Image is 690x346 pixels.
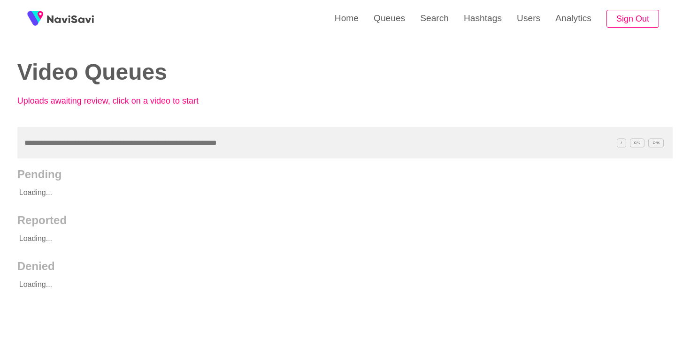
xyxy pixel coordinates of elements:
[17,273,607,296] p: Loading...
[17,260,673,273] h2: Denied
[23,7,47,30] img: fireSpot
[17,60,331,85] h2: Video Queues
[17,181,607,204] p: Loading...
[17,168,673,181] h2: Pending
[617,138,626,147] span: /
[17,227,607,250] p: Loading...
[606,10,659,28] button: Sign Out
[648,138,664,147] span: C^K
[17,214,673,227] h2: Reported
[630,138,645,147] span: C^J
[17,96,224,106] p: Uploads awaiting review, click on a video to start
[47,14,94,23] img: fireSpot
